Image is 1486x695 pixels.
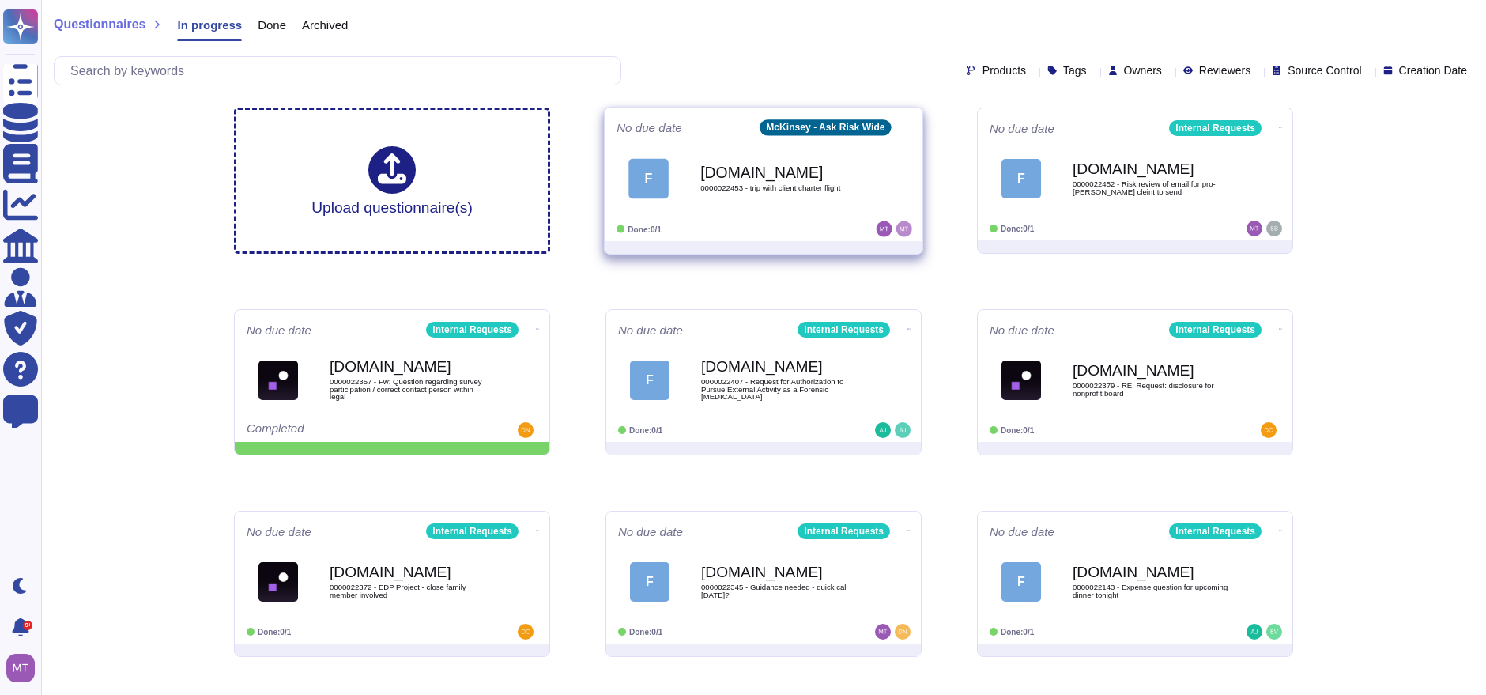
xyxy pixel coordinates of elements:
img: user [1266,221,1282,236]
b: [DOMAIN_NAME] [700,164,860,179]
img: Logo [1001,361,1041,400]
img: user [518,422,534,438]
b: [DOMAIN_NAME] [1073,565,1231,580]
span: No due date [618,324,683,336]
span: 0000022357 - Fw: Question regarding survey participation / correct contact person within legal [330,378,488,401]
span: Products [982,65,1026,76]
div: Internal Requests [1169,120,1262,136]
img: user [895,422,911,438]
button: user [3,651,46,686]
img: user [1266,624,1282,640]
img: user [1247,624,1262,640]
b: [DOMAIN_NAME] [330,359,488,374]
span: Reviewers [1199,65,1250,76]
span: No due date [247,324,311,336]
span: Tags [1063,65,1087,76]
div: Internal Requests [798,322,890,338]
span: Creation Date [1399,65,1467,76]
span: Done: 0/1 [628,225,662,233]
span: Source Control [1288,65,1361,76]
img: user [895,624,911,640]
div: F [630,562,669,602]
span: 0000022453 - trip with client charter flight [700,184,860,192]
span: No due date [617,122,682,134]
span: No due date [618,526,683,538]
span: Questionnaires [54,18,145,31]
b: [DOMAIN_NAME] [1073,161,1231,176]
div: 9+ [23,621,32,630]
img: user [6,654,35,682]
b: [DOMAIN_NAME] [1073,363,1231,378]
img: Logo [258,562,298,602]
b: [DOMAIN_NAME] [701,359,859,374]
img: user [875,422,891,438]
img: user [518,624,534,640]
span: No due date [990,324,1054,336]
span: Done: 0/1 [1001,628,1034,636]
span: Done: 0/1 [1001,225,1034,233]
img: user [1247,221,1262,236]
img: user [876,221,892,237]
b: [DOMAIN_NAME] [330,565,488,580]
div: Internal Requests [1169,523,1262,539]
div: McKinsey - Ask Risk Wide [760,119,891,135]
span: 0000022345 - Guidance needed - quick call [DATE]? [701,584,859,599]
span: No due date [247,526,311,538]
div: F [1001,562,1041,602]
div: F [630,361,669,400]
img: user [875,624,891,640]
span: In progress [177,19,242,31]
span: Owners [1124,65,1162,76]
span: Done: 0/1 [258,628,291,636]
img: user [1261,422,1277,438]
span: 0000022379 - RE: Request: disclosure for nonprofit board [1073,382,1231,397]
span: Done: 0/1 [629,628,662,636]
div: Completed [247,422,440,438]
span: Done: 0/1 [629,426,662,435]
div: Internal Requests [426,322,519,338]
div: Internal Requests [798,523,890,539]
img: Logo [258,361,298,400]
span: 0000022143 - Expense question for upcoming dinner tonight [1073,584,1231,599]
span: 0000022452 - Risk review of email for pro-[PERSON_NAME] cleint to send [1073,180,1231,195]
div: Internal Requests [1169,322,1262,338]
span: 0000022407 - Request for Authorization to Pursue External Activity as a Forensic [MEDICAL_DATA] [701,378,859,401]
b: [DOMAIN_NAME] [701,565,859,580]
span: 0000022372 - EDP Project - close family member involved [330,584,488,599]
div: Internal Requests [426,523,519,539]
span: Archived [302,19,348,31]
span: No due date [990,123,1054,134]
img: user [896,221,912,237]
span: No due date [990,526,1054,538]
span: Done [258,19,286,31]
div: F [1001,159,1041,198]
div: F [628,158,669,198]
input: Search by keywords [62,57,620,85]
span: Done: 0/1 [1001,426,1034,435]
div: Upload questionnaire(s) [311,146,473,215]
